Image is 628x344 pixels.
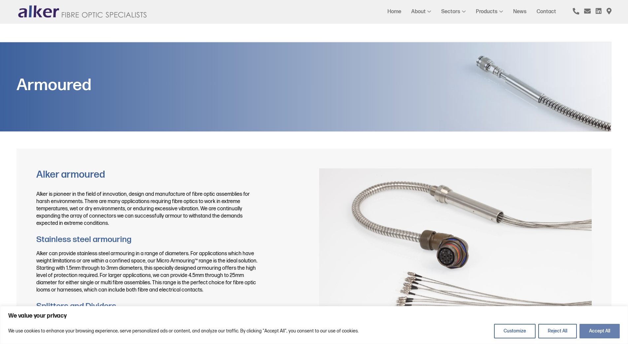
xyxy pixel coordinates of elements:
a: News [513,9,527,15]
button: Customize [494,324,536,338]
a: Home [387,9,401,15]
h4: Stainless steel armouring [36,234,309,245]
img: logo.png [17,5,149,19]
p: Alker is pioneer in the field of innovation, design and manufacture of fibre optic assemblies for... [36,191,309,227]
a: Products [476,9,498,15]
button: Accept All [579,324,620,338]
p: We value your privacy [8,312,620,320]
a: About [411,9,426,15]
h4: Splitters and Dividers [36,300,309,312]
p: We use cookies to enhance your browsing experience, serve personalized ads or content, and analyz... [8,327,359,335]
a: Sectors [441,9,460,15]
a: Contact [537,9,556,15]
h1: Armoured [17,75,191,95]
button: Reject All [538,324,577,338]
p: Alker can provide stainless steel armouring in a range of diameters. For applications which have ... [36,250,309,294]
h3: Alker armoured [36,168,309,181]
